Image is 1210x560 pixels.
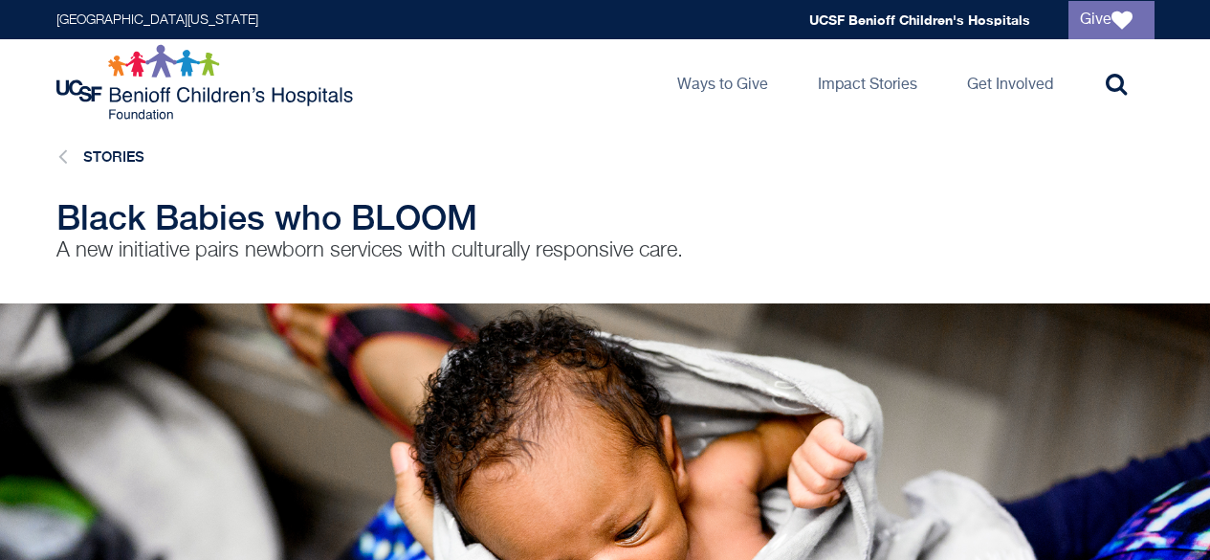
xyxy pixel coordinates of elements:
a: Impact Stories [803,39,933,125]
a: Stories [83,148,144,165]
a: Get Involved [952,39,1068,125]
img: Logo for UCSF Benioff Children's Hospitals Foundation [56,44,358,121]
a: Give [1068,1,1155,39]
p: A new initiative pairs newborn services with culturally responsive care. [56,236,793,265]
a: UCSF Benioff Children's Hospitals [809,11,1030,28]
a: [GEOGRAPHIC_DATA][US_STATE] [56,13,258,27]
a: Ways to Give [662,39,783,125]
span: Black Babies who BLOOM [56,197,477,237]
